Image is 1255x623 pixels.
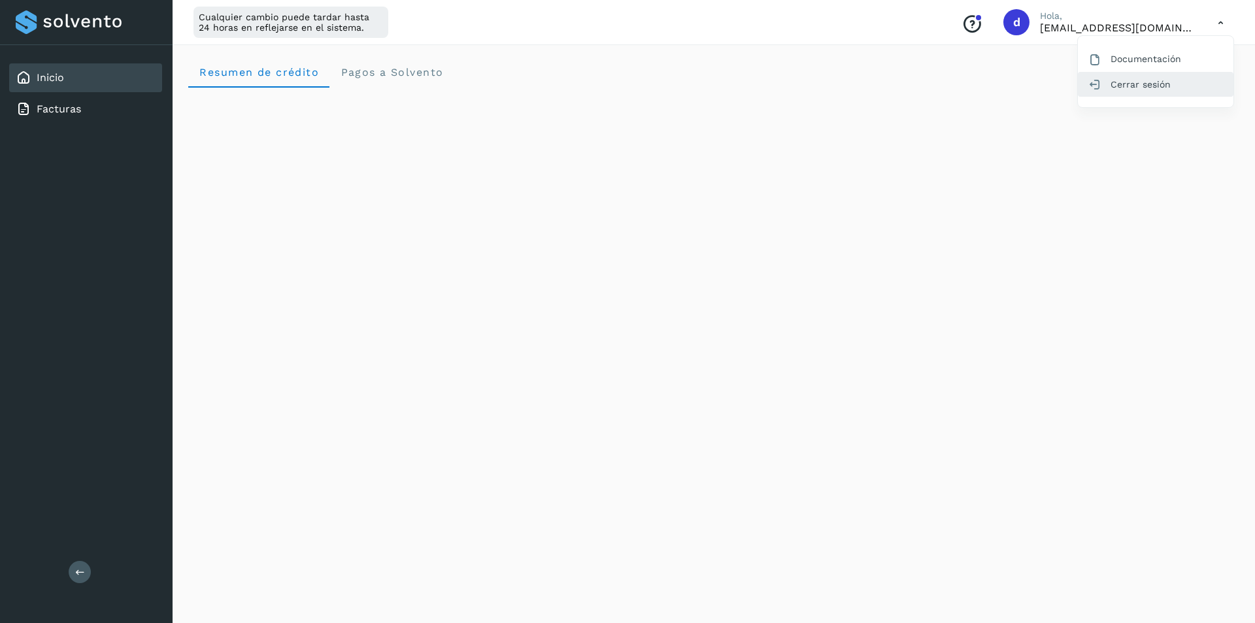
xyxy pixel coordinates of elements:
div: Cerrar sesión [1078,72,1233,97]
a: Inicio [37,71,64,84]
div: Documentación [1078,46,1233,71]
a: Facturas [37,103,81,115]
div: Inicio [9,63,162,92]
div: Facturas [9,95,162,124]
